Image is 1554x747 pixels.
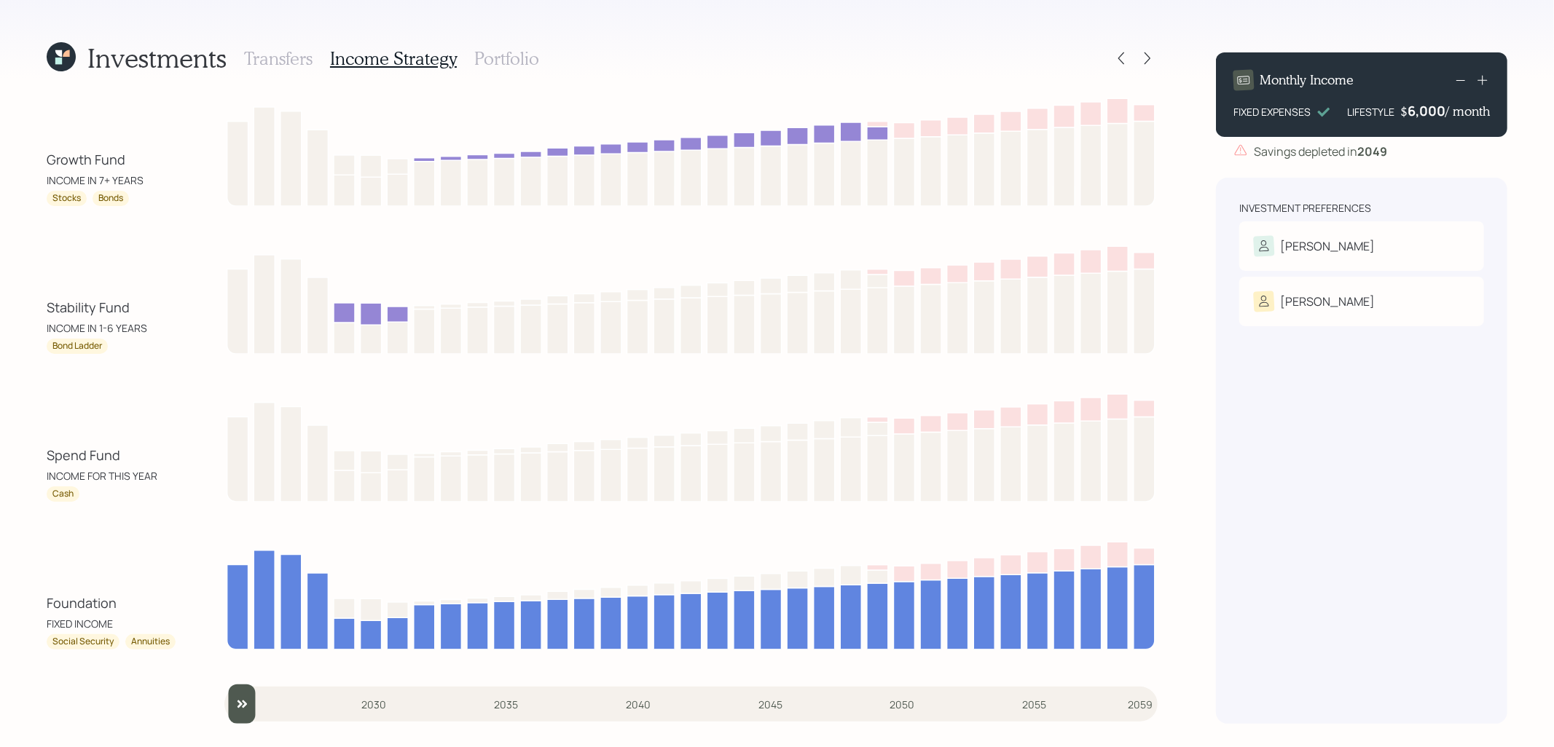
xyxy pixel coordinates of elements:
[1408,102,1445,119] div: 6,000
[1445,103,1490,119] h4: / month
[131,636,170,648] div: Annuities
[47,150,178,170] div: Growth Fund
[1239,201,1371,216] div: Investment Preferences
[1280,293,1375,310] div: [PERSON_NAME]
[47,468,178,483] div: INCOME FOR THIS YEAR
[47,616,178,631] div: FIXED INCOME
[87,42,227,74] h1: Investments
[1347,104,1394,119] div: LIFESTYLE
[52,636,114,648] div: Social Security
[47,298,178,317] div: Stability Fund
[52,340,102,352] div: Bond Ladder
[98,192,123,205] div: Bonds
[47,446,178,465] div: Spend Fund
[47,593,178,613] div: Foundation
[244,48,313,69] h3: Transfers
[1254,143,1387,160] div: Savings depleted in
[1233,104,1311,119] div: FIXED EXPENSES
[330,48,457,69] h3: Income Strategy
[1260,72,1354,88] h4: Monthly Income
[474,48,539,69] h3: Portfolio
[47,320,178,336] div: INCOME IN 1-6 YEARS
[1280,237,1375,255] div: [PERSON_NAME]
[1357,143,1387,159] b: 2049
[52,192,81,205] div: Stocks
[52,488,74,500] div: Cash
[1400,103,1408,119] h4: $
[47,173,178,188] div: INCOME IN 7+ YEARS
